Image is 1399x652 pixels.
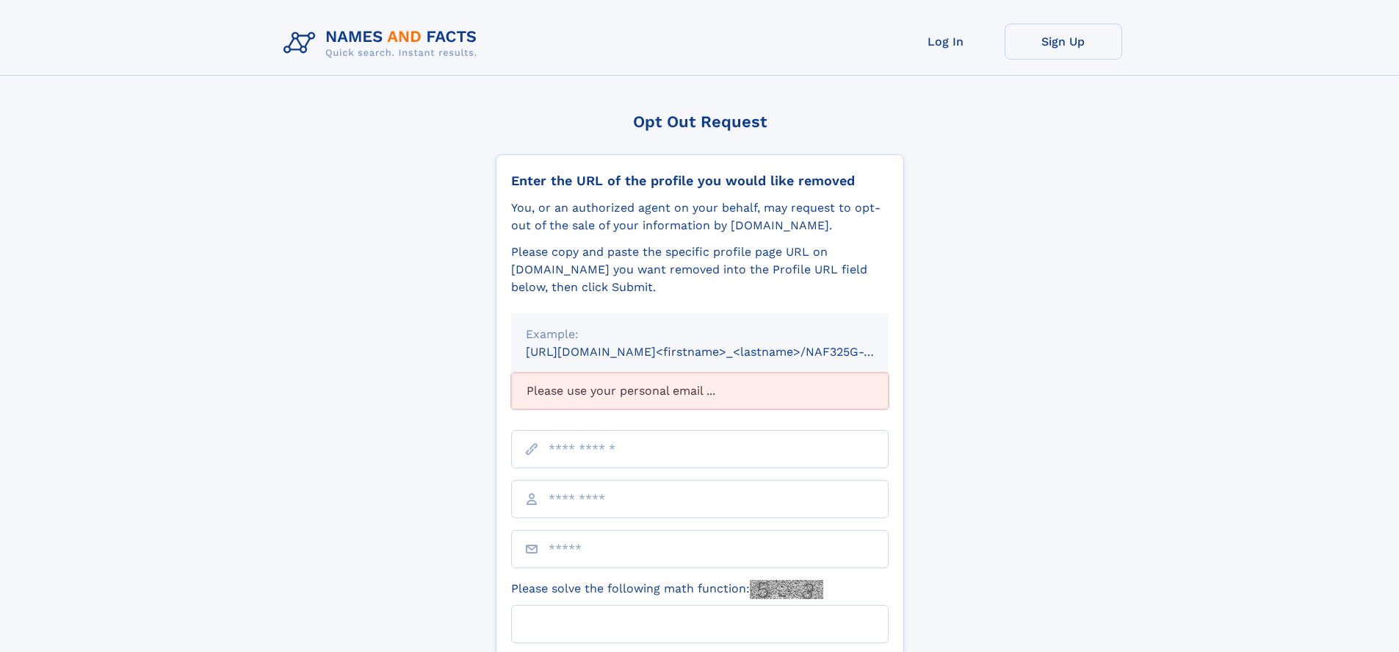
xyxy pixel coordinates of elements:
div: Please copy and paste the specific profile page URL on [DOMAIN_NAME] you want removed into the Pr... [511,243,889,296]
div: Example: [526,326,874,343]
img: Logo Names and Facts [278,24,489,63]
div: You, or an authorized agent on your behalf, may request to opt-out of the sale of your informatio... [511,199,889,234]
div: Opt Out Request [496,112,904,131]
a: Log In [887,24,1005,60]
div: Please use your personal email ... [511,373,889,409]
small: [URL][DOMAIN_NAME]<firstname>_<lastname>/NAF325G-xxxxxxxx [526,345,917,359]
a: Sign Up [1005,24,1122,60]
div: Enter the URL of the profile you would like removed [511,173,889,189]
label: Please solve the following math function: [511,580,823,599]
